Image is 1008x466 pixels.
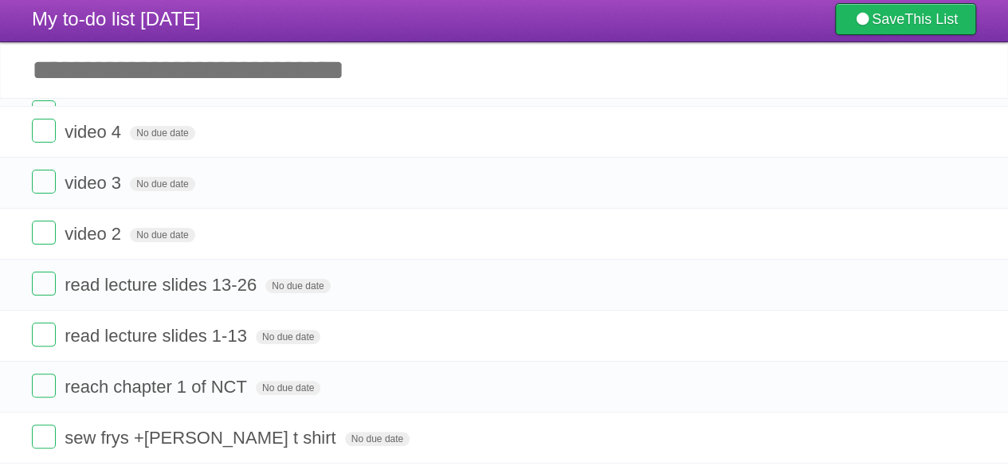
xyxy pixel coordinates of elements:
b: This List [904,11,958,27]
label: Done [32,425,56,448]
span: read lecture slides 1-13 [65,326,251,346]
span: No due date [130,126,194,140]
label: Done [32,119,56,143]
span: No due date [130,177,194,191]
label: Done [32,170,56,194]
span: read lecture slides 13-26 [65,275,261,295]
span: video 3 [65,173,125,193]
label: Done [32,100,56,124]
label: Done [32,323,56,347]
label: Done [32,272,56,296]
span: My to-do list [DATE] [32,8,201,29]
span: No due date [130,228,194,242]
span: No due date [256,381,320,395]
span: video 2 [65,224,125,244]
span: sew frys +[PERSON_NAME] t shirt [65,428,339,448]
label: Done [32,374,56,397]
label: Done [32,221,56,245]
span: No due date [265,279,330,293]
span: reach chapter 1 of NCT [65,377,251,397]
span: No due date [345,432,410,446]
a: SaveThis List [835,3,976,35]
span: video 4 [65,122,125,142]
span: No due date [256,330,320,344]
span: long excel video# [65,104,204,123]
